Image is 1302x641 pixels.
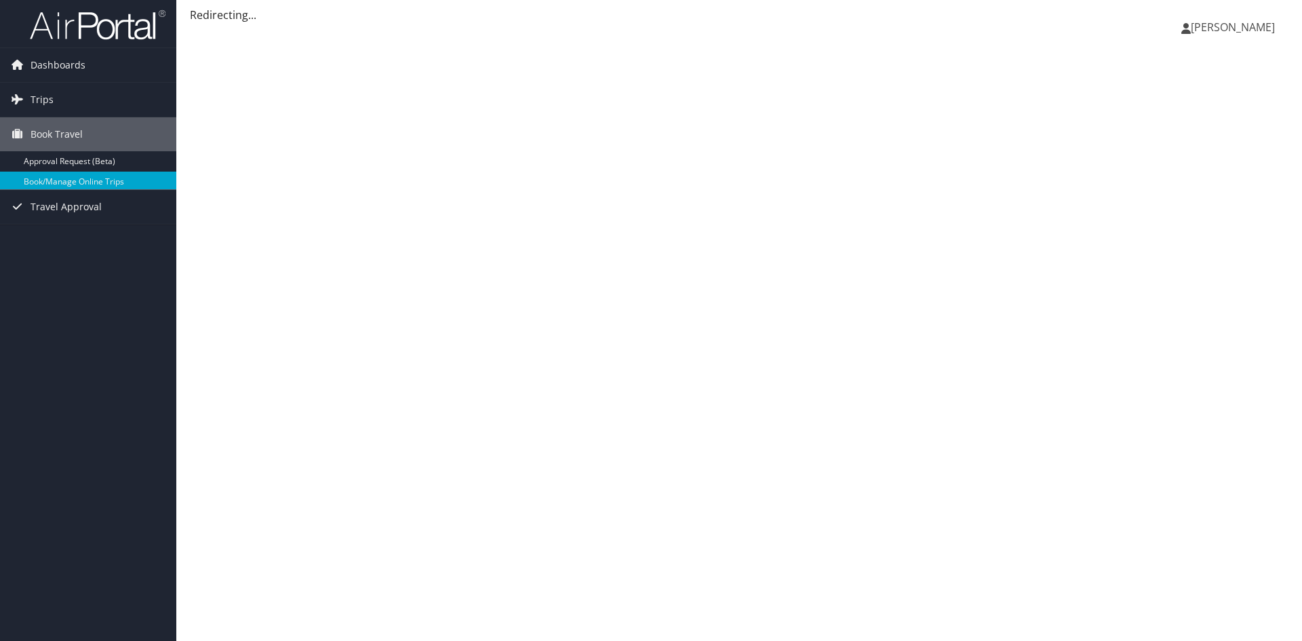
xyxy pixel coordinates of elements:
[31,48,85,82] span: Dashboards
[190,7,1288,23] div: Redirecting...
[1181,7,1288,47] a: [PERSON_NAME]
[31,190,102,224] span: Travel Approval
[31,117,83,151] span: Book Travel
[1191,20,1275,35] span: [PERSON_NAME]
[30,9,165,41] img: airportal-logo.png
[31,83,54,117] span: Trips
